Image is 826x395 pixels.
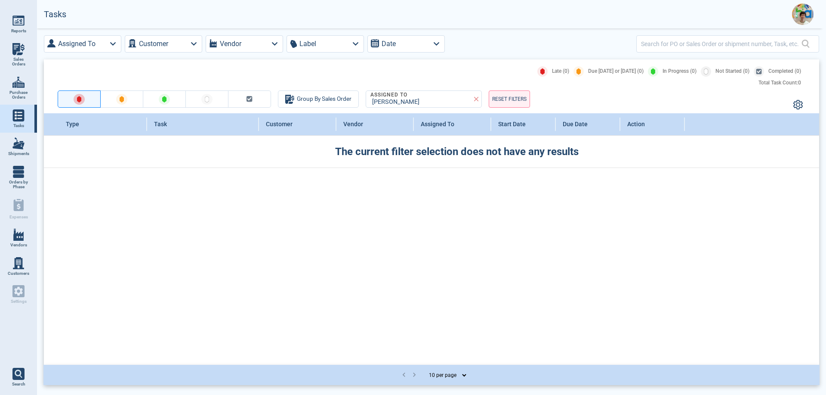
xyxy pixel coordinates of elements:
[278,90,359,108] button: Group By Sales Order
[220,38,241,50] label: Vendor
[758,80,801,86] div: Total Task Count: 0
[768,68,801,75] span: Completed (0)
[12,382,25,387] span: Search
[11,28,26,34] span: Reports
[343,121,363,128] span: Vendor
[367,35,445,53] button: Date
[627,121,645,128] span: Action
[12,43,25,55] img: menu_icon
[370,92,408,98] legend: Assigned To
[13,123,24,128] span: Tasks
[287,35,364,53] button: Label
[10,243,27,248] span: Vendors
[7,57,30,67] span: Sales Orders
[792,3,814,25] img: Avatar
[154,121,167,128] span: Task
[563,121,588,128] span: Due Date
[663,68,697,75] span: In Progress (0)
[641,37,801,50] input: Search for PO or Sales Order or shipment number, Task, etc.
[12,257,25,269] img: menu_icon
[125,35,202,53] button: Customer
[588,68,644,75] span: Due [DATE] or [DATE] (0)
[58,38,96,50] label: Assigned To
[382,38,396,50] label: Date
[12,109,25,121] img: menu_icon
[139,38,168,50] label: Customer
[44,9,66,19] h2: Tasks
[44,35,121,53] button: Assigned To
[8,271,29,276] span: Customers
[12,76,25,88] img: menu_icon
[7,180,30,190] span: Orders by Phase
[715,68,749,75] span: Not Started (0)
[285,94,351,104] div: Group By Sales Order
[552,68,569,75] span: Late (0)
[421,121,454,128] span: Assigned To
[12,137,25,149] img: menu_icon
[489,90,530,108] button: RESET FILTERS
[498,121,526,128] span: Start Date
[66,121,79,128] span: Type
[399,370,419,381] nav: pagination navigation
[12,166,25,178] img: menu_icon
[266,121,293,128] span: Customer
[12,15,25,27] img: menu_icon
[206,35,283,53] button: Vendor
[8,151,29,156] span: Shipments
[12,229,25,241] img: menu_icon
[7,90,30,100] span: Purchase Orders
[370,99,475,106] div: [PERSON_NAME]
[299,38,316,50] label: Label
